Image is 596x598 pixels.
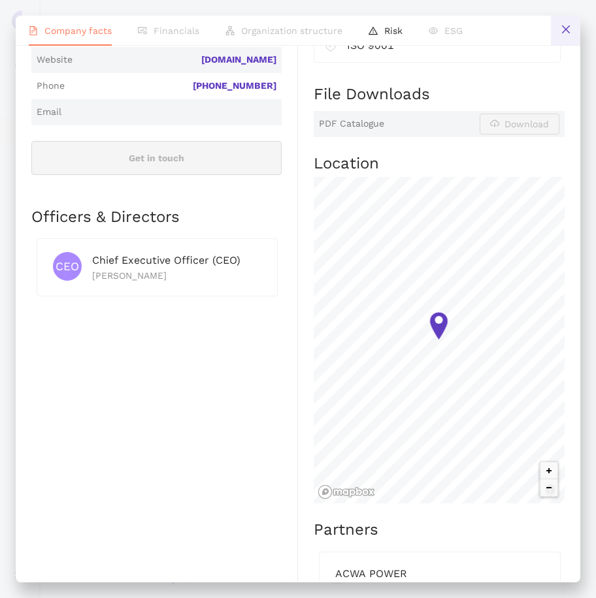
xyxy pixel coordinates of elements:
[92,254,240,266] span: Chief Executive Officer (CEO)
[37,54,73,67] span: Website
[369,26,378,35] span: warning
[31,206,282,228] h2: Officers & Directors
[540,479,557,496] button: Zoom out
[561,24,571,35] span: close
[44,25,112,36] span: Company facts
[551,16,580,45] button: close
[314,177,565,503] canvas: Map
[154,25,199,36] span: Financials
[314,84,565,106] h2: File Downloads
[318,484,375,499] a: Mapbox logo
[37,80,65,93] span: Phone
[225,26,235,35] span: apartment
[241,25,342,36] span: Organization structure
[540,462,557,479] button: Zoom in
[319,118,384,131] span: PDF Catalogue
[56,253,78,281] span: CEO
[384,25,403,36] span: Risk
[347,37,550,54] div: ISO 9001
[92,268,261,283] div: [PERSON_NAME]
[138,26,147,35] span: fund-view
[429,26,438,35] span: eye
[37,106,61,119] span: Email
[314,153,565,175] h2: Location
[314,519,565,541] h2: Partners
[444,25,463,36] span: ESG
[335,565,544,582] div: ACWA POWER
